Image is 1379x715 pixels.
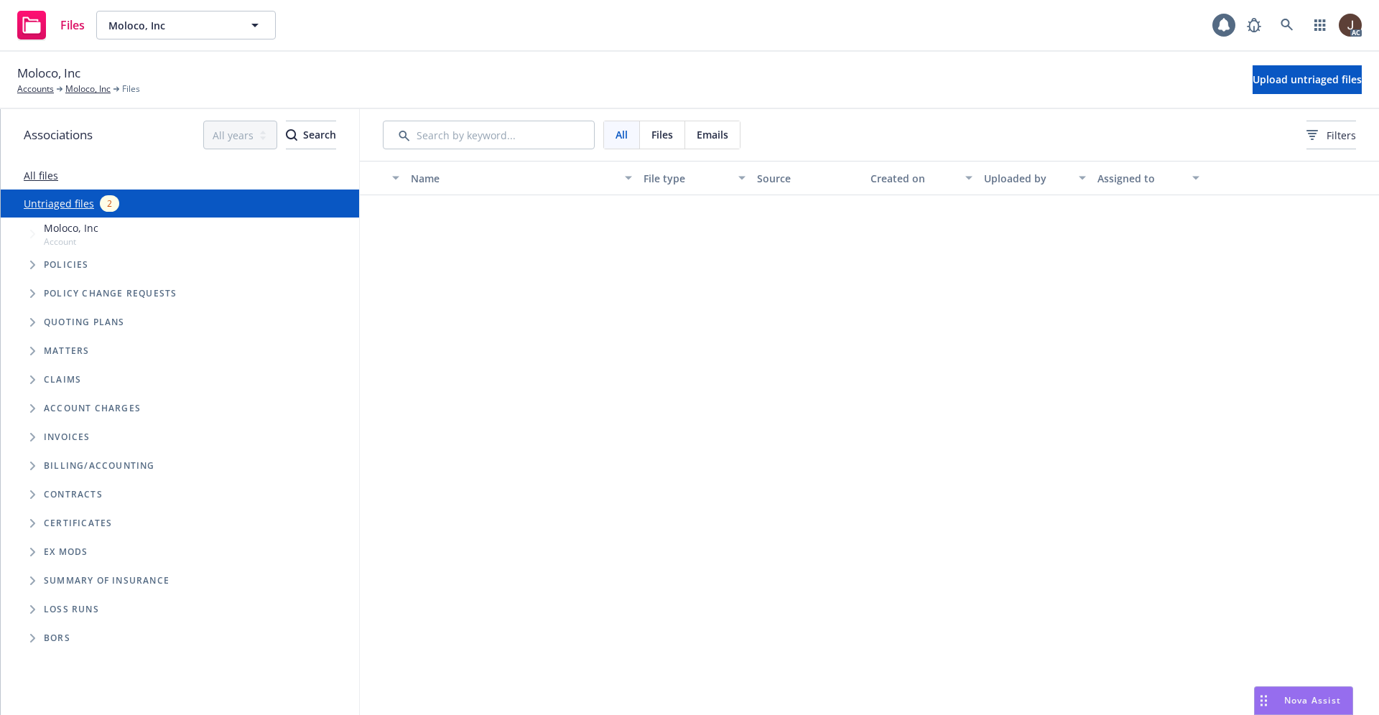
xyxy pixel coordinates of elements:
span: Filters [1306,128,1356,143]
span: Files [122,83,140,95]
input: Search by keyword... [383,121,595,149]
div: Name [411,171,616,186]
span: Claims [44,375,81,384]
button: Assigned to [1092,161,1205,195]
span: Account charges [44,404,141,413]
svg: Search [286,129,297,141]
span: Ex Mods [44,548,88,556]
span: Account [44,235,98,248]
a: Accounts [17,83,54,95]
img: photo [1339,14,1362,37]
div: Created on [870,171,957,186]
button: File type [638,161,751,195]
span: Files [60,19,85,31]
button: Nova Assist [1254,686,1353,715]
span: Billing/Accounting [44,462,155,470]
span: BORs [44,634,70,642]
div: Tree Example [1,218,359,452]
span: Contracts [44,490,103,499]
span: Nova Assist [1284,694,1341,706]
div: 2 [100,195,119,212]
span: Associations [24,126,93,144]
span: Quoting plans [44,318,125,327]
a: Untriaged files [24,196,94,211]
div: Source [757,171,859,186]
button: Name [405,161,637,195]
a: Switch app [1306,11,1334,39]
div: Assigned to [1097,171,1184,186]
span: Upload untriaged files [1253,73,1362,86]
button: Moloco, Inc [96,11,276,39]
button: Source [751,161,865,195]
span: Policies [44,261,89,269]
span: Files [651,127,673,142]
span: Invoices [44,433,90,441]
span: Emails [697,127,728,142]
span: Moloco, Inc [17,64,80,83]
span: Summary of insurance [44,576,170,585]
button: SearchSearch [286,121,336,149]
button: Upload untriaged files [1253,65,1362,94]
a: Report a Bug [1240,11,1268,39]
span: Policy change requests [44,289,177,298]
span: Moloco, Inc [108,18,233,33]
span: Filters [1327,128,1356,143]
span: Loss Runs [44,605,99,614]
button: Uploaded by [978,161,1092,195]
button: Filters [1306,121,1356,149]
a: Moloco, Inc [65,83,111,95]
div: Folder Tree Example [1,452,359,653]
div: Uploaded by [984,171,1070,186]
span: Certificates [44,519,112,528]
a: Search [1273,11,1301,39]
span: Matters [44,347,89,355]
div: Drag to move [1255,687,1273,714]
span: Moloco, Inc [44,220,98,235]
a: Files [11,5,90,45]
button: Created on [865,161,978,195]
div: Search [286,121,336,149]
span: All [616,127,628,142]
a: All files [24,169,58,182]
div: File type [644,171,730,186]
